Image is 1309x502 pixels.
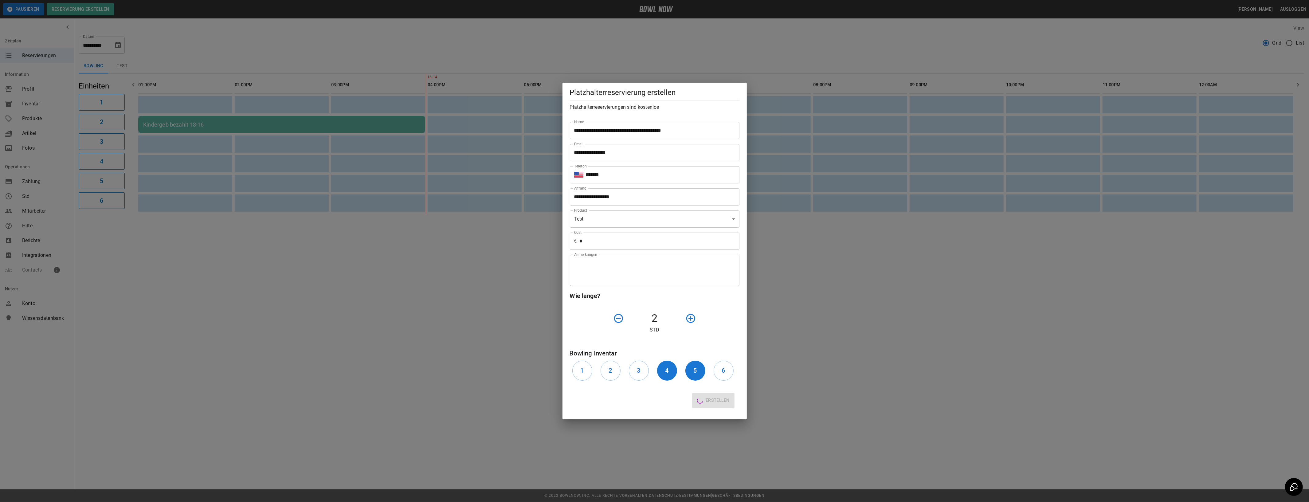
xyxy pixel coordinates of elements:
[570,326,739,334] p: Std
[637,366,640,375] h6: 3
[665,366,668,375] h6: 4
[570,88,739,97] h5: Platzhalterreservierung erstellen
[574,163,587,169] label: Telefon
[570,103,739,112] h6: Platzhalterreservierungen sind kostenlos
[601,361,621,381] button: 2
[657,361,677,381] button: 4
[570,188,735,206] input: Choose date, selected date is Oct 11, 2025
[722,366,725,375] h6: 6
[626,312,683,325] h4: 2
[714,361,734,381] button: 6
[572,361,592,381] button: 1
[629,361,649,381] button: 3
[609,366,612,375] h6: 2
[580,366,584,375] h6: 1
[693,366,697,375] h6: 5
[574,170,583,179] button: Select country
[574,186,586,191] label: Anfang
[570,291,739,301] h6: Wie lange?
[685,361,705,381] button: 5
[570,210,739,228] div: Test
[574,237,577,245] p: €
[570,348,739,358] h6: Bowling Inventar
